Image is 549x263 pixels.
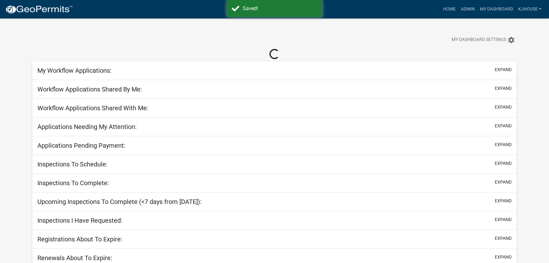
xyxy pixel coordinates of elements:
button: expand [495,179,512,185]
span: My Dashboard Settings [452,36,506,44]
h5: Inspections I Have Requested: [37,217,122,224]
a: Home [440,3,458,15]
h5: Registrations About To Expire: [37,235,122,243]
button: expand [495,123,512,129]
button: expand [495,141,512,148]
button: My Dashboard Settingssettings [447,34,520,46]
button: expand [495,160,512,167]
a: kjhouse [515,3,544,15]
h5: Renewals About To Expire: [37,254,112,262]
button: expand [495,216,512,223]
h5: Upcoming Inspections To Complete (<7 days from [DATE]): [37,198,202,206]
button: expand [495,66,512,73]
button: expand [495,104,512,111]
div: Saved! [243,5,317,12]
button: expand [495,235,512,242]
h5: Applications Needing My Attention: [37,123,137,131]
h5: My Workflow Applications: [37,67,112,74]
h5: Workflow Applications Shared By Me: [37,85,142,93]
a: Admin [458,3,477,15]
i: settings [507,36,515,44]
button: expand [495,85,512,92]
button: expand [495,254,512,260]
a: My Dashboard [477,3,515,15]
button: expand [495,198,512,204]
h5: Workflow Applications Shared With Me: [37,104,148,112]
h5: Inspections To Schedule: [37,160,107,168]
h5: Inspections To Complete: [37,179,109,187]
h5: Applications Pending Payment: [37,142,126,149]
